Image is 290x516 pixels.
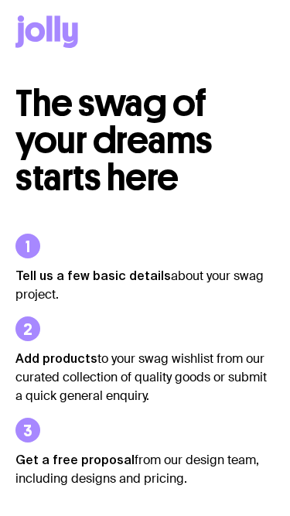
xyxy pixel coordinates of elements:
p: about your swag project. [15,266,275,304]
strong: Tell us a few basic details [15,268,171,282]
strong: Get a free proposal [15,453,135,466]
p: from our design team, including designs and pricing. [15,450,275,488]
span: The swag of your dreams starts here [15,80,213,200]
p: to your swag wishlist from our curated collection of quality goods or submit a quick general enqu... [15,349,275,405]
strong: Add products [15,351,97,365]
